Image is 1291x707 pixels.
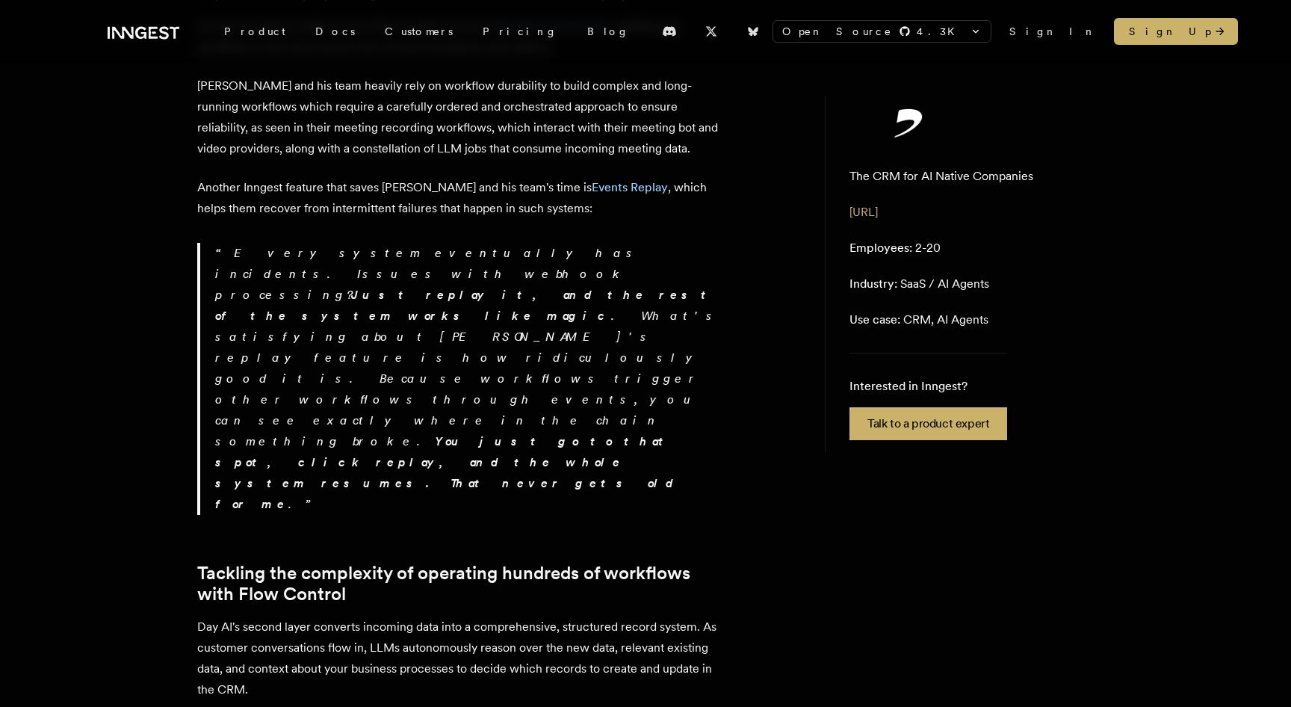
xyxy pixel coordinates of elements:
a: Pricing [468,18,572,45]
a: Blog [572,18,644,45]
a: Bluesky [737,19,770,43]
p: Another Inngest feature that saves [PERSON_NAME] and his team's time is , which helps them recove... [197,177,720,219]
a: Tackling the complexity of operating hundreds of workflows with Flow Control [197,563,720,605]
a: Talk to a product expert [849,407,1007,440]
a: Sign In [1009,24,1096,39]
a: Discord [653,19,686,43]
strong: You just go to that spot, click replay, and the whole system resumes. That never gets old for me [215,434,677,511]
a: Docs [300,18,370,45]
p: Every system eventually has incidents. Issues with webhook processing? . What's satisfying about ... [215,243,720,515]
a: Customers [370,18,468,45]
p: CRM, AI Agents [849,311,988,329]
p: SaaS / AI Agents [849,275,989,293]
p: 2-20 [849,239,941,257]
a: Sign Up [1114,18,1238,45]
span: 4.3 K [917,24,964,39]
p: Interested in Inngest? [849,377,1007,395]
p: The CRM for AI Native Companies [849,167,1033,185]
img: Day AI's logo [849,108,969,138]
span: Employees: [849,241,912,255]
a: X [695,19,728,43]
a: [URL] [849,205,878,219]
p: Day AI's second layer converts incoming data into a comprehensive, structured record system. As c... [197,617,720,700]
span: Industry: [849,277,897,291]
p: [PERSON_NAME] and his team heavily rely on workflow durability to build complex and long-running ... [197,75,720,159]
div: Product [209,18,300,45]
strong: Just replay it, and the rest of the system works like magic [215,288,716,323]
a: Events Replay [592,180,668,194]
span: Use case: [849,312,900,327]
span: Open Source [782,24,893,39]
